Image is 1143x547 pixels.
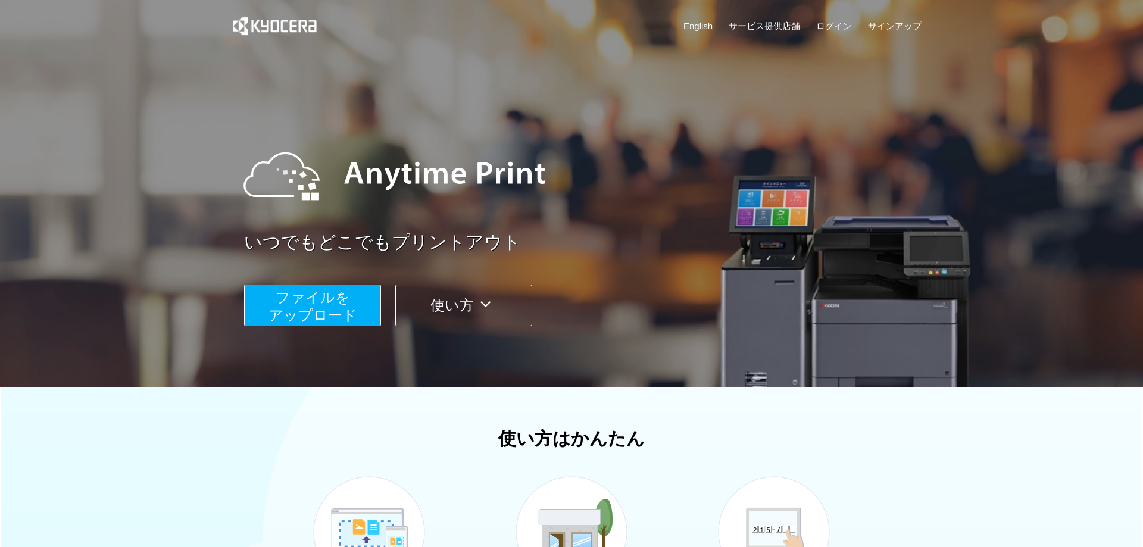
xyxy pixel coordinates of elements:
a: ログイン [816,20,852,32]
a: サインアップ [868,20,922,32]
a: いつでもどこでもプリントアウト [244,230,929,255]
a: サービス提供店舗 [729,20,800,32]
a: English [683,20,713,32]
button: ファイルを​​アップロード [244,285,381,326]
span: ファイルを ​​アップロード [268,289,357,323]
button: 使い方 [395,285,532,326]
